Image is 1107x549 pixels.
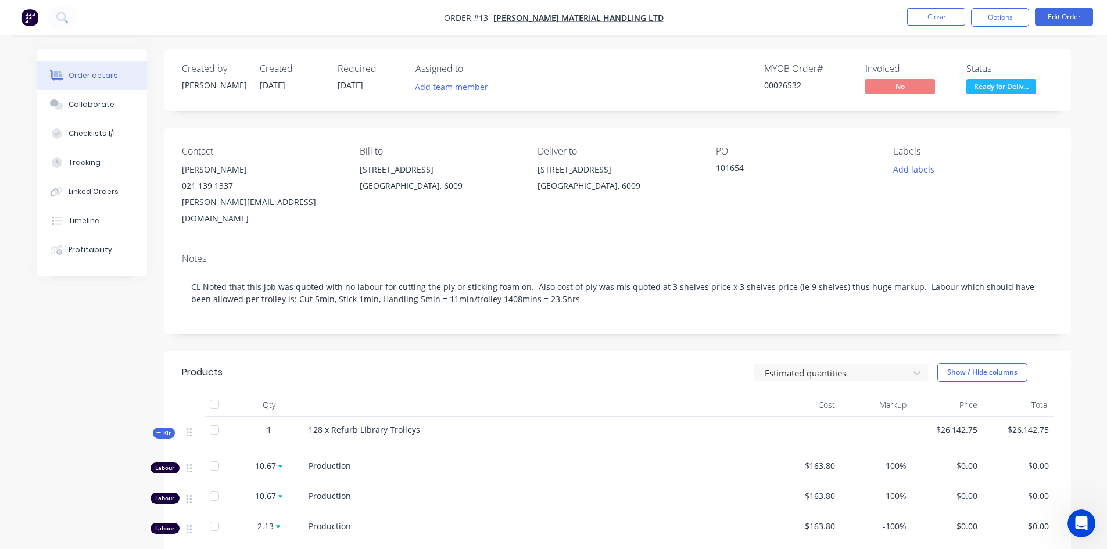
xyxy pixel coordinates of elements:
[69,186,119,197] div: Linked Orders
[916,424,978,436] span: $26,142.75
[234,393,304,417] div: Qty
[538,146,697,157] div: Deliver to
[409,79,494,95] button: Add team member
[844,490,907,502] span: -100%
[987,520,1049,532] span: $0.00
[182,194,341,227] div: [PERSON_NAME][EMAIL_ADDRESS][DOMAIN_NAME]
[37,206,147,235] button: Timeline
[21,9,38,26] img: Factory
[255,490,276,502] span: 10.67
[865,63,952,74] div: Invoiced
[69,128,115,139] div: Checklists 1/1
[844,520,907,532] span: -100%
[911,393,983,417] div: Price
[764,63,851,74] div: MYOB Order #
[267,424,271,436] span: 1
[37,90,147,119] button: Collaborate
[360,178,519,194] div: [GEOGRAPHIC_DATA], 6009
[966,79,1036,96] button: Ready for Deliv...
[987,460,1049,472] span: $0.00
[538,162,697,178] div: [STREET_ADDRESS]
[182,162,341,178] div: [PERSON_NAME]
[1067,509,1095,537] iframe: Intercom live chat
[151,493,180,504] div: Labour
[37,177,147,206] button: Linked Orders
[182,162,341,227] div: [PERSON_NAME]021 139 1337[PERSON_NAME][EMAIL_ADDRESS][DOMAIN_NAME]
[764,79,851,91] div: 00026532
[907,8,965,26] button: Close
[260,80,285,91] span: [DATE]
[415,63,532,74] div: Assigned to
[916,520,978,532] span: $0.00
[151,462,180,473] div: Labour
[773,460,836,472] span: $163.80
[982,393,1054,417] div: Total
[916,490,978,502] span: $0.00
[987,490,1049,502] span: $0.00
[360,162,519,178] div: [STREET_ADDRESS]
[309,460,351,471] span: Production
[894,146,1053,157] div: Labels
[887,162,941,177] button: Add labels
[182,178,341,194] div: 021 139 1337
[444,12,493,23] span: Order #13 -
[538,178,697,194] div: [GEOGRAPHIC_DATA], 6009
[840,393,911,417] div: Markup
[156,429,171,437] span: Kit
[338,63,402,74] div: Required
[769,393,840,417] div: Cost
[916,460,978,472] span: $0.00
[69,216,99,226] div: Timeline
[182,146,341,157] div: Contact
[360,162,519,199] div: [STREET_ADDRESS][GEOGRAPHIC_DATA], 6009
[37,148,147,177] button: Tracking
[309,490,351,501] span: Production
[338,80,363,91] span: [DATE]
[415,79,495,95] button: Add team member
[37,235,147,264] button: Profitability
[182,365,223,379] div: Products
[865,79,935,94] span: No
[153,428,175,439] button: Kit
[309,424,420,435] span: 128 x Refurb Library Trolleys
[716,162,861,178] div: 101654
[255,460,276,472] span: 10.67
[493,12,664,23] a: [PERSON_NAME] Material Handling Ltd
[987,424,1049,436] span: $26,142.75
[538,162,697,199] div: [STREET_ADDRESS][GEOGRAPHIC_DATA], 6009
[309,521,351,532] span: Production
[1035,8,1093,26] button: Edit Order
[937,363,1027,382] button: Show / Hide columns
[257,520,274,532] span: 2.13
[69,245,112,255] div: Profitability
[260,63,324,74] div: Created
[716,146,875,157] div: PO
[844,460,907,472] span: -100%
[37,61,147,90] button: Order details
[182,63,246,74] div: Created by
[182,79,246,91] div: [PERSON_NAME]
[966,79,1036,94] span: Ready for Deliv...
[971,8,1029,27] button: Options
[37,119,147,148] button: Checklists 1/1
[966,63,1054,74] div: Status
[773,520,836,532] span: $163.80
[773,490,836,502] span: $163.80
[182,269,1054,317] div: CL Noted that this job was quoted with no labour for cutting the ply or sticking foam on. Also co...
[360,146,519,157] div: Bill to
[151,523,180,534] div: Labour
[69,70,118,81] div: Order details
[69,99,114,110] div: Collaborate
[182,253,1054,264] div: Notes
[69,157,101,168] div: Tracking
